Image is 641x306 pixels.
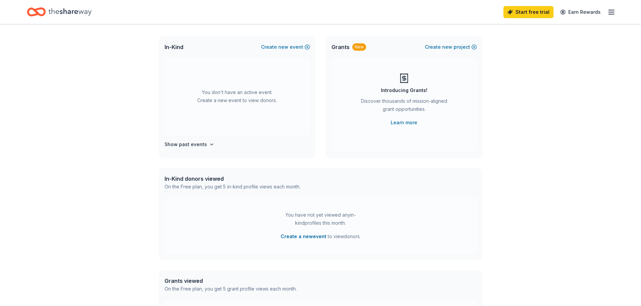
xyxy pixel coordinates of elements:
div: You don't have an active event. Create a new event to view donors. [165,58,310,135]
div: You have not yet viewed any in-kind profiles this month. [279,211,363,227]
div: In-Kind donors viewed [165,175,300,183]
div: Discover thousands of mission-aligned grant opportunities. [358,97,450,116]
span: Grants [331,43,350,51]
span: new [442,43,452,51]
div: On the Free plan, you get 5 in-kind profile views each month. [165,183,300,191]
div: Introducing Grants! [381,86,427,94]
div: New [352,43,366,51]
a: Earn Rewards [556,6,605,18]
a: Home [27,4,92,20]
span: to view donors . [281,232,361,241]
button: Create a newevent [281,232,326,241]
button: Createnewevent [261,43,310,51]
a: Learn more [391,119,417,127]
a: Start free trial [503,6,554,18]
button: Show past events [165,140,214,148]
button: Createnewproject [425,43,477,51]
h4: Show past events [165,140,207,148]
span: new [278,43,288,51]
div: On the Free plan, you get 5 grant profile views each month. [165,285,297,293]
div: Grants viewed [165,277,297,285]
span: In-Kind [165,43,183,51]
